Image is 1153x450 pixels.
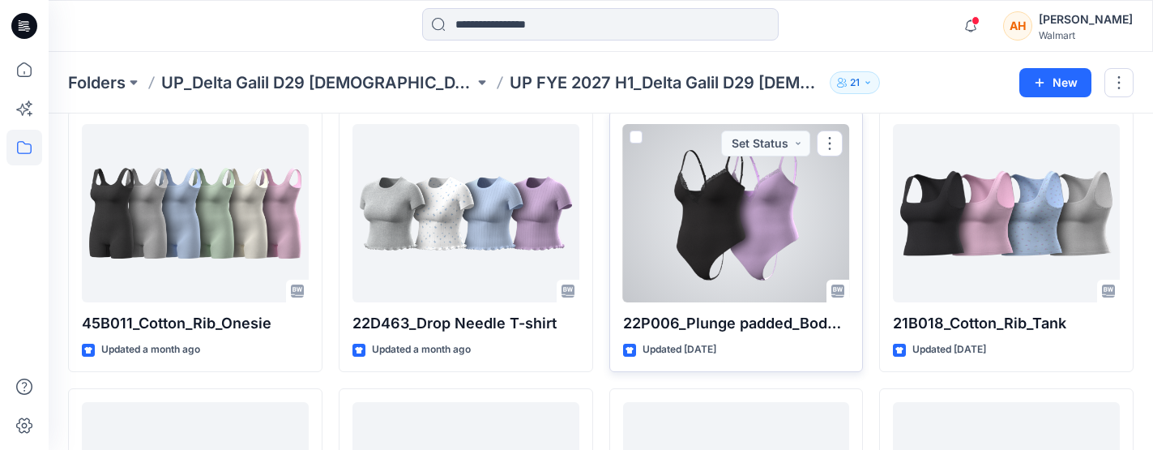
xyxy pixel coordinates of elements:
div: [PERSON_NAME] [1039,10,1133,29]
button: 21 [830,71,880,94]
p: 22P006_Plunge padded_Bodysuit_With_Lace [623,312,850,335]
p: 45B011_Cotton_Rib_Onesie [82,312,309,335]
p: 21B018_Cotton_Rib_Tank [893,312,1120,335]
div: Walmart [1039,29,1133,41]
p: 21 [850,74,860,92]
p: Updated a month ago [101,341,200,358]
a: 22P006_Plunge padded_Bodysuit_With_Lace [623,124,850,302]
p: 22D463_Drop Needle T-shirt [352,312,579,335]
a: 21B018_Cotton_Rib_Tank [893,124,1120,302]
p: Updated [DATE] [912,341,986,358]
a: 22D463_Drop Needle T-shirt [352,124,579,302]
p: UP FYE 2027 H1_Delta Galil D29 [DEMOGRAPHIC_DATA] NOBO Wall [510,71,822,94]
div: AH [1003,11,1032,41]
p: Updated [DATE] [643,341,716,358]
a: 45B011_Cotton_Rib_Onesie [82,124,309,302]
button: New [1019,68,1091,97]
a: Folders [68,71,126,94]
a: UP_Delta Galil D29 [DEMOGRAPHIC_DATA] NOBO Intimates [161,71,474,94]
p: Updated a month ago [372,341,471,358]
